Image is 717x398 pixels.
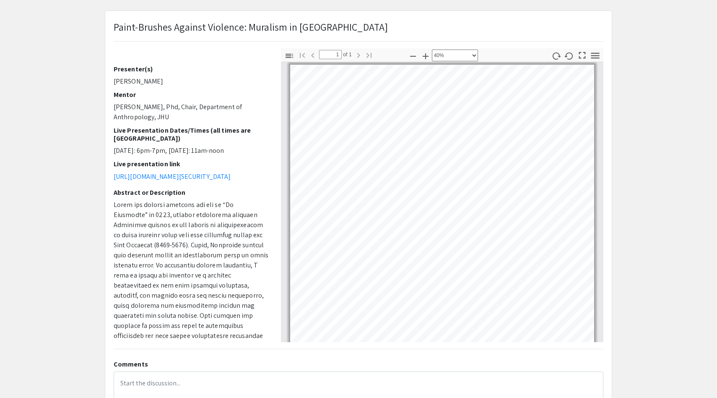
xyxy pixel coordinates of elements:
button: Toggle Sidebar [282,50,296,62]
button: Switch to Presentation Mode [575,48,590,60]
h2: Comments [114,360,603,368]
button: Rotate Clockwise [549,50,564,62]
p: [PERSON_NAME] [114,76,268,86]
p: Paint-Brushes Against Violence: Muralism in [GEOGRAPHIC_DATA] [114,19,388,34]
h2: Live Presentation Dates/Times (all times are [GEOGRAPHIC_DATA]) [114,126,268,142]
h2: Mentor [114,91,268,99]
button: Zoom In [418,50,433,62]
button: Go to Last Page [362,49,376,61]
p: [DATE]: 6pm-7pm, [DATE]: 11am-noon [114,146,268,156]
span: of 1 [342,50,352,59]
button: Rotate Counterclockwise [562,50,577,62]
p: [PERSON_NAME], Phd, Chair, Department of Anthropology, JHU [114,102,268,122]
button: Go to First Page [295,49,309,61]
h2: Abstract or Description [114,189,268,196]
a: [URL][DOMAIN_NAME][SECURITY_DATA] [114,172,231,181]
button: Next Page [351,49,366,61]
iframe: Chat [6,360,36,392]
h2: Presenter(s) [114,65,268,73]
button: Tools [588,50,603,62]
select: Zoom [432,50,478,61]
button: Previous Page [306,49,320,61]
input: Page [319,50,342,59]
button: Zoom Out [406,50,420,62]
h2: Live presentation link [114,160,268,168]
